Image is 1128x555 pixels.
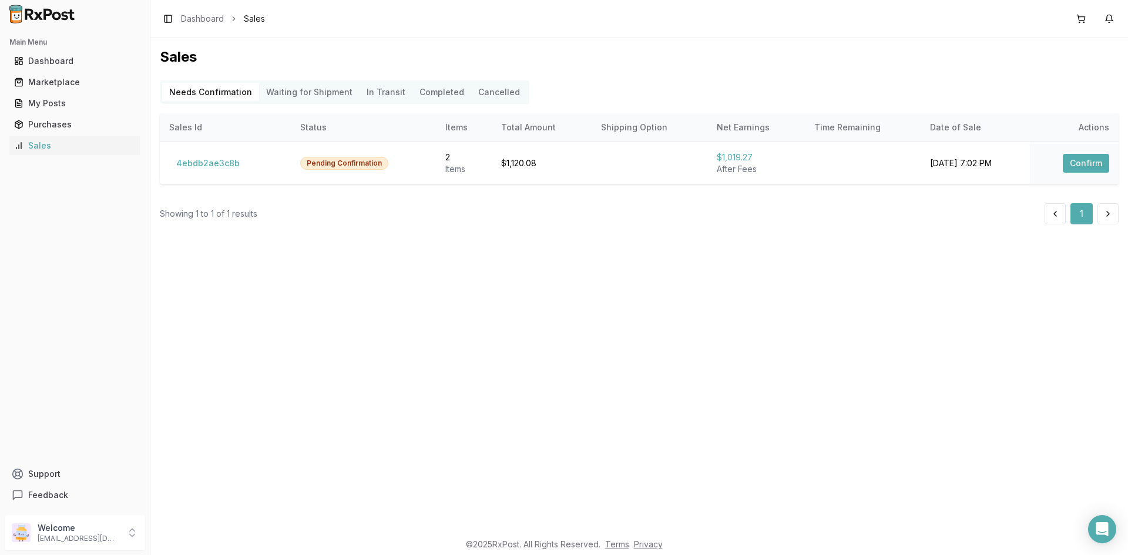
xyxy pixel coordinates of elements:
[5,52,145,70] button: Dashboard
[5,115,145,134] button: Purchases
[5,73,145,92] button: Marketplace
[717,163,795,175] div: After Fees
[634,539,663,549] a: Privacy
[1070,203,1093,224] button: 1
[805,113,921,142] th: Time Remaining
[9,135,140,156] a: Sales
[930,157,1020,169] div: [DATE] 7:02 PM
[162,83,259,102] button: Needs Confirmation
[12,523,31,542] img: User avatar
[445,152,482,163] div: 2
[28,489,68,501] span: Feedback
[160,48,1119,66] h1: Sales
[360,83,412,102] button: In Transit
[492,113,592,142] th: Total Amount
[38,534,119,543] p: [EMAIL_ADDRESS][DOMAIN_NAME]
[14,119,136,130] div: Purchases
[1063,154,1109,173] button: Confirm
[9,72,140,93] a: Marketplace
[259,83,360,102] button: Waiting for Shipment
[5,463,145,485] button: Support
[605,539,629,549] a: Terms
[501,157,582,169] div: $1,120.08
[436,113,492,142] th: Items
[921,113,1030,142] th: Date of Sale
[181,13,265,25] nav: breadcrumb
[9,51,140,72] a: Dashboard
[38,522,119,534] p: Welcome
[14,76,136,88] div: Marketplace
[445,163,482,175] div: Item s
[412,83,471,102] button: Completed
[5,5,80,23] img: RxPost Logo
[1088,515,1116,543] div: Open Intercom Messenger
[5,485,145,506] button: Feedback
[14,55,136,67] div: Dashboard
[181,13,224,25] a: Dashboard
[9,93,140,114] a: My Posts
[300,157,388,170] div: Pending Confirmation
[14,140,136,152] div: Sales
[160,208,257,220] div: Showing 1 to 1 of 1 results
[291,113,436,142] th: Status
[592,113,707,142] th: Shipping Option
[9,38,140,47] h2: Main Menu
[160,113,291,142] th: Sales Id
[707,113,805,142] th: Net Earnings
[471,83,527,102] button: Cancelled
[244,13,265,25] span: Sales
[5,94,145,113] button: My Posts
[717,152,795,163] div: $1,019.27
[5,136,145,155] button: Sales
[9,114,140,135] a: Purchases
[169,154,247,173] button: 4ebdb2ae3c8b
[14,97,136,109] div: My Posts
[1030,113,1119,142] th: Actions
